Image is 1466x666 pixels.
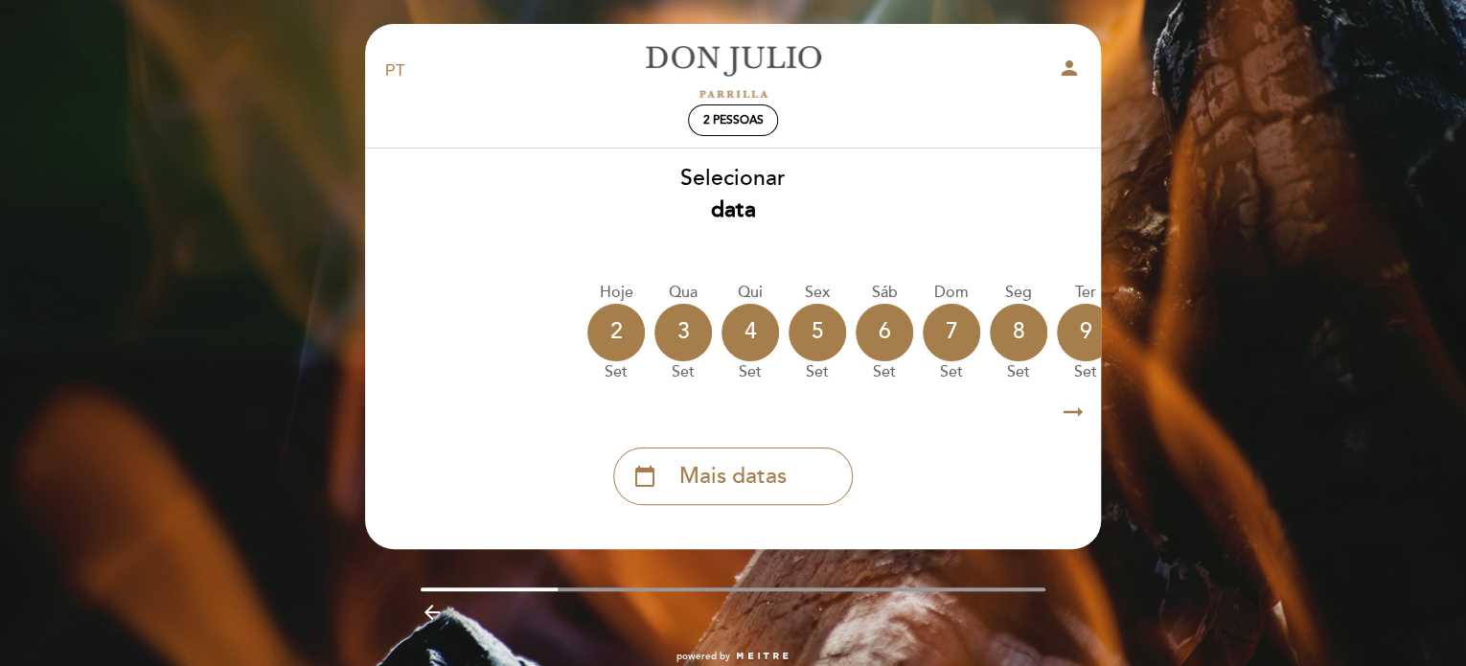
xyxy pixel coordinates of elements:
[679,461,787,493] span: Mais datas
[613,45,853,98] a: [PERSON_NAME]
[856,361,913,383] div: set
[587,361,645,383] div: set
[654,282,712,304] div: Qua
[1058,57,1081,80] i: person
[789,282,846,304] div: Sex
[676,650,730,663] span: powered by
[856,282,913,304] div: Sáb
[1057,304,1114,361] div: 9
[722,282,779,304] div: Qui
[856,304,913,361] div: 6
[711,196,756,223] b: data
[923,304,980,361] div: 7
[676,650,790,663] a: powered by
[789,361,846,383] div: set
[735,652,790,661] img: MEITRE
[789,304,846,361] div: 5
[923,282,980,304] div: Dom
[654,304,712,361] div: 3
[1058,57,1081,86] button: person
[587,304,645,361] div: 2
[1057,282,1114,304] div: Ter
[1057,361,1114,383] div: set
[990,361,1047,383] div: set
[722,304,779,361] div: 4
[722,361,779,383] div: set
[1059,392,1088,433] i: arrow_right_alt
[990,282,1047,304] div: Seg
[923,361,980,383] div: set
[990,304,1047,361] div: 8
[364,163,1102,226] div: Selecionar
[633,460,656,493] i: calendar_today
[421,601,444,624] i: arrow_backward
[587,282,645,304] div: Hoje
[703,113,764,127] span: 2 pessoas
[654,361,712,383] div: set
